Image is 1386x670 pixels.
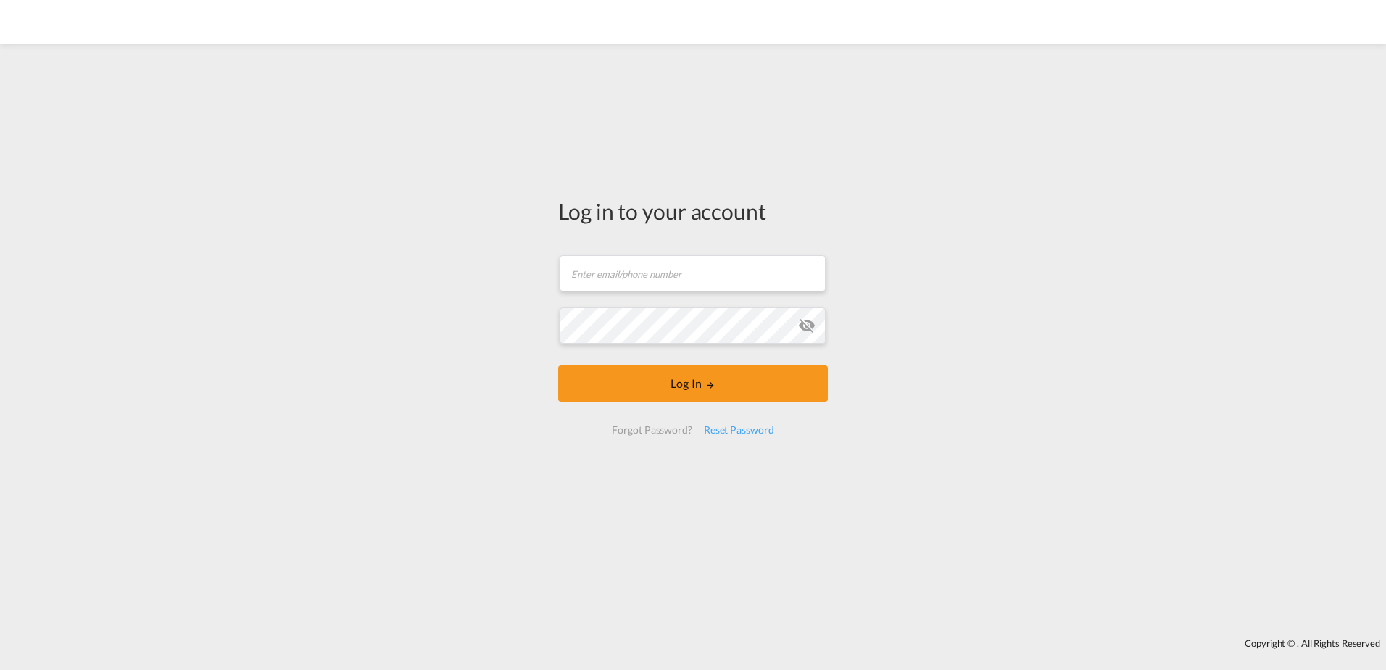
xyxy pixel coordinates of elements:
button: LOGIN [558,365,828,402]
md-icon: icon-eye-off [798,317,816,334]
div: Reset Password [698,417,780,443]
input: Enter email/phone number [560,255,826,291]
div: Forgot Password? [606,417,697,443]
div: Log in to your account [558,196,828,226]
